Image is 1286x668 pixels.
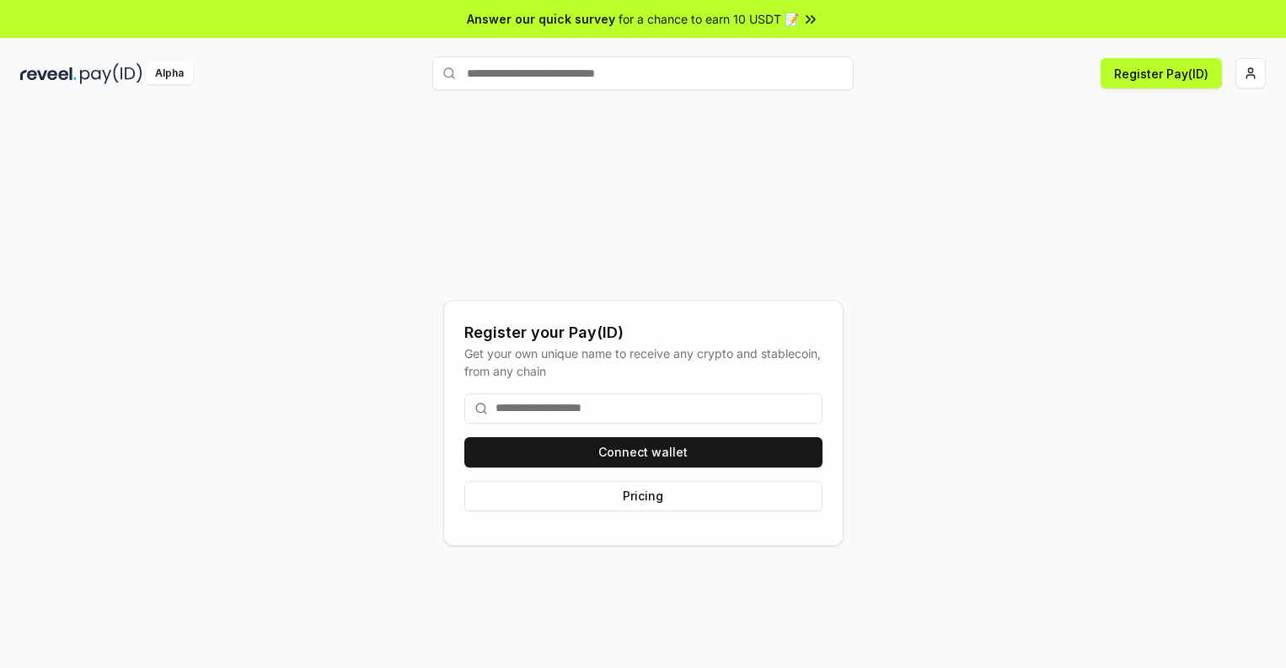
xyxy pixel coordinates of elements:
div: Get your own unique name to receive any crypto and stablecoin, from any chain [464,345,823,380]
img: reveel_dark [20,63,77,84]
img: pay_id [80,63,142,84]
button: Connect wallet [464,437,823,468]
button: Register Pay(ID) [1101,58,1222,88]
div: Alpha [146,63,193,84]
button: Pricing [464,481,823,511]
div: Register your Pay(ID) [464,321,823,345]
span: Answer our quick survey [467,10,615,28]
span: for a chance to earn 10 USDT 📝 [619,10,799,28]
